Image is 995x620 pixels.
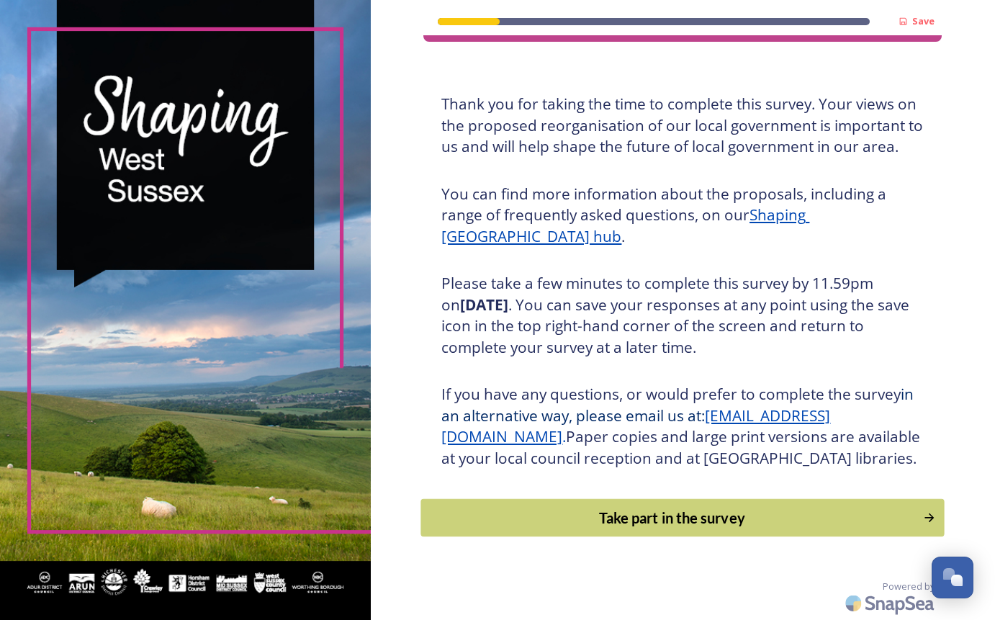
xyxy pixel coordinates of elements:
[441,184,924,248] h3: You can find more information about the proposals, including a range of frequently asked question...
[421,499,945,537] button: Continue
[441,384,917,426] span: in an alternative way, please email us at:
[912,14,935,27] strong: Save
[883,580,935,593] span: Powered by
[932,557,973,598] button: Open Chat
[441,273,924,358] h3: Please take a few minutes to complete this survey by 11.59pm on . You can save your responses at ...
[562,426,566,446] span: .
[441,205,809,246] a: Shaping [GEOGRAPHIC_DATA] hub
[429,507,916,529] div: Take part in the survey
[441,94,924,158] h3: Thank you for taking the time to complete this survey. Your views on the proposed reorganisation ...
[460,295,508,315] strong: [DATE]
[441,384,924,469] h3: If you have any questions, or would prefer to complete the survey Paper copies and large print ve...
[441,405,830,447] a: [EMAIL_ADDRESS][DOMAIN_NAME]
[841,586,942,620] img: SnapSea Logo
